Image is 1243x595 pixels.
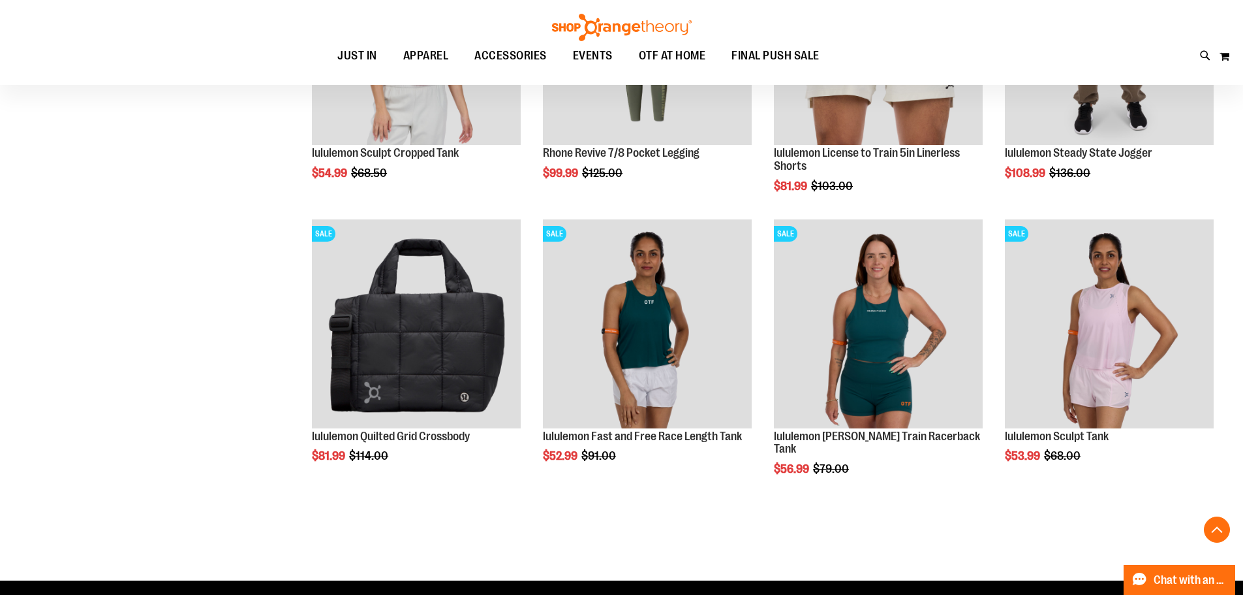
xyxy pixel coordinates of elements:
img: lululemon Wunder Train Racerback Tank [774,219,983,428]
img: Shop Orangetheory [550,14,694,41]
span: $81.99 [312,449,347,462]
span: $54.99 [312,167,349,180]
span: $56.99 [774,462,811,475]
span: $103.00 [811,180,855,193]
span: Chat with an Expert [1154,574,1227,587]
a: lululemon Quilted Grid CrossbodySALE [312,219,521,430]
span: $53.99 [1005,449,1042,462]
span: $114.00 [349,449,390,462]
a: lululemon Fast and Free Race Length Tank [543,430,742,443]
div: product [998,213,1220,496]
a: Main Image of 1538347SALE [1005,219,1214,430]
span: APPAREL [403,41,449,71]
span: $136.00 [1049,167,1092,180]
button: Back To Top [1204,517,1230,543]
span: SALE [312,226,335,242]
div: product [767,213,989,509]
a: lululemon Quilted Grid Crossbody [312,430,470,443]
img: Main Image of 1538347 [1005,219,1214,428]
span: $79.00 [813,462,851,475]
a: lululemon Wunder Train Racerback TankSALE [774,219,983,430]
span: EVENTS [573,41,613,71]
a: lululemon [PERSON_NAME] Train Racerback Tank [774,430,980,456]
span: OTF AT HOME [639,41,706,71]
button: Chat with an Expert [1124,565,1236,595]
span: SALE [774,226,797,242]
span: $52.99 [543,449,579,462]
a: lululemon License to Train 5in Linerless Shorts [774,146,960,172]
span: $81.99 [774,180,809,193]
span: $68.00 [1044,449,1082,462]
img: lululemon Quilted Grid Crossbody [312,219,521,428]
span: $91.00 [581,449,618,462]
span: SALE [543,226,566,242]
span: $108.99 [1005,167,1047,180]
span: $125.00 [582,167,624,180]
div: product [536,213,758,496]
span: $99.99 [543,167,580,180]
a: lululemon Sculpt Tank [1005,430,1109,443]
span: JUST IN [337,41,377,71]
span: $68.50 [351,167,389,180]
span: ACCESSORIES [474,41,547,71]
a: lululemon Steady State Jogger [1005,146,1152,159]
span: FINAL PUSH SALE [731,41,820,71]
a: lululemon Sculpt Cropped Tank [312,146,459,159]
a: Main view of 2024 August lululemon Fast and Free Race Length TankSALE [543,219,752,430]
img: Main view of 2024 August lululemon Fast and Free Race Length Tank [543,219,752,428]
span: SALE [1005,226,1028,242]
a: Rhone Revive 7/8 Pocket Legging [543,146,699,159]
div: product [305,213,527,496]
